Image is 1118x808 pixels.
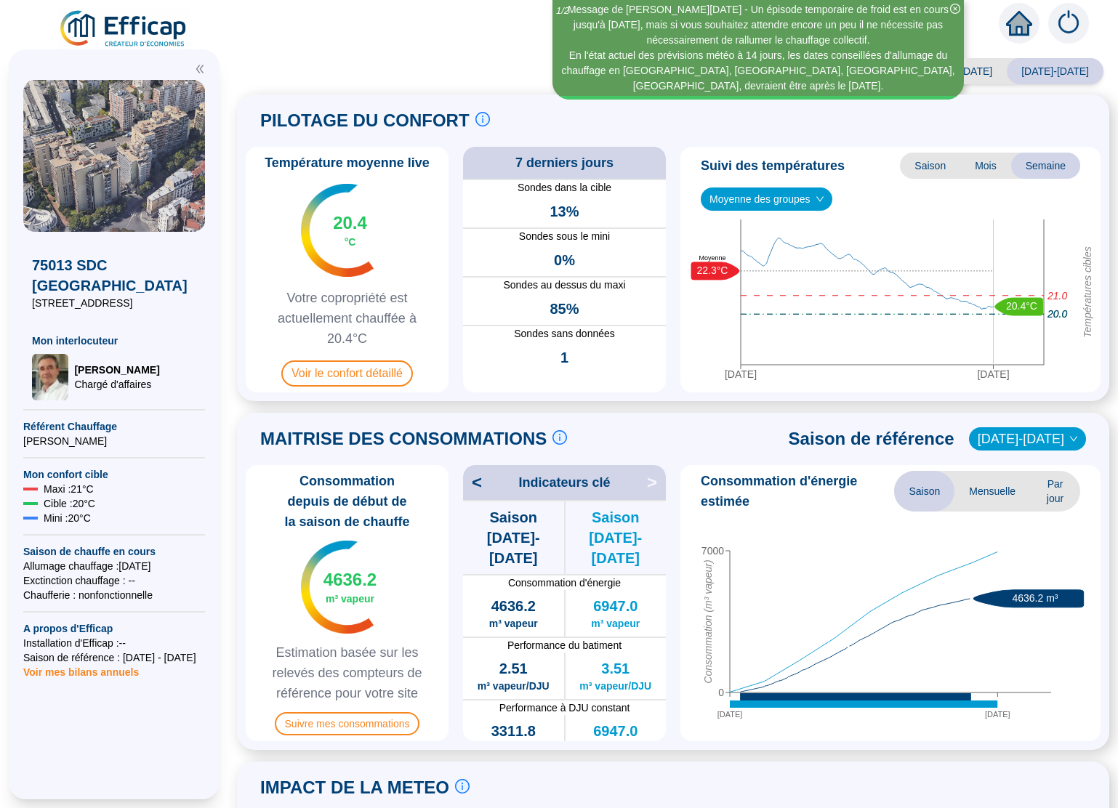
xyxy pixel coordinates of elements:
[463,507,564,568] span: Saison [DATE]-[DATE]
[260,427,547,451] span: MAITRISE DES CONSOMMATIONS
[491,596,536,616] span: 4636.2
[323,568,377,591] span: 4636.2
[74,363,159,377] span: [PERSON_NAME]
[1012,591,1058,603] text: 4636.2 m³
[725,368,757,380] tspan: [DATE]
[23,434,205,448] span: [PERSON_NAME]
[552,430,567,445] span: info-circle
[977,368,1009,380] tspan: [DATE]
[281,360,413,387] span: Voir le confort détaillé
[554,250,575,270] span: 0%
[475,112,490,126] span: info-circle
[23,621,205,636] span: A propos d'Efficap
[518,472,610,493] span: Indicateurs clé
[1082,246,1093,338] tspan: Températures cibles
[717,710,743,719] tspan: [DATE]
[463,700,666,715] span: Performance à DJU constant
[23,419,205,434] span: Référent Chauffage
[44,496,95,511] span: Cible : 20 °C
[32,334,196,348] span: Mon interlocuteur
[560,347,568,368] span: 1
[900,153,960,179] span: Saison
[1011,153,1080,179] span: Semaine
[789,427,954,451] span: Saison de référence
[301,184,374,277] img: indicateur températures
[260,776,449,799] span: IMPACT DE LA METEO
[978,428,1077,450] span: 2018-2019
[23,467,205,482] span: Mon confort cible
[701,471,894,512] span: Consommation d'énergie estimée
[701,545,724,557] tspan: 7000
[23,636,205,650] span: Installation d'Efficap : --
[1007,58,1103,84] span: [DATE]-[DATE]
[478,679,550,693] span: m³ vapeur/DJU
[463,575,666,590] span: Consommation d'énergie
[1047,308,1067,320] tspan: 20.0
[44,511,91,525] span: Mini : 20 °C
[23,559,205,573] span: Allumage chauffage : [DATE]
[985,710,1010,719] tspan: [DATE]
[326,591,374,606] span: m³ vapeur
[894,471,954,512] span: Saison
[195,64,205,74] span: double-left
[718,687,724,698] tspan: 0
[550,201,579,222] span: 13%
[491,721,536,741] span: 3311.8
[579,679,651,693] span: m³ vapeur/DJU
[74,377,159,392] span: Chargé d'affaires
[1047,289,1067,301] tspan: 21.0
[701,155,845,176] span: Suivi des températures
[44,482,94,496] span: Maxi : 21 °C
[256,153,438,173] span: Température moyenne live
[515,153,614,173] span: 7 derniers jours
[1030,471,1080,512] span: Par jour
[23,650,205,665] span: Saison de référence : [DATE] - [DATE]
[699,254,725,262] text: Moyenne
[23,544,205,559] span: Saison de chauffe en cours
[550,299,579,319] span: 85%
[593,596,638,616] span: 6947.0
[32,354,68,400] img: Chargé d'affaires
[702,559,714,683] tspan: Consommation (m³ vapeur)
[252,288,443,349] span: Votre copropriété est actuellement chauffée à 20.4°C
[647,471,666,494] span: >
[32,296,196,310] span: [STREET_ADDRESS]
[23,573,205,588] span: Exctinction chauffage : --
[252,642,443,703] span: Estimation basée sur les relevés des compteurs de référence pour votre site
[601,658,630,679] span: 3.51
[593,721,638,741] span: 6947.0
[950,4,960,14] span: close-circle
[1006,299,1037,311] text: 20.4°C
[555,2,962,48] div: Message de [PERSON_NAME][DATE] - Un épisode temporaire de froid est en cours jusqu'à [DATE], mais...
[23,588,205,602] span: Chaufferie : non fonctionnelle
[275,712,420,735] span: Suivre mes consommations
[463,638,666,653] span: Performance du batiment
[463,180,666,195] span: Sondes dans la cible
[556,5,569,16] i: 1 / 2
[1006,10,1032,36] span: home
[463,229,666,244] span: Sondes sous le mini
[301,541,374,634] img: indicateur températures
[455,779,470,793] span: info-circle
[1048,3,1089,44] img: alerts
[499,658,528,679] span: 2.51
[260,109,470,132] span: PILOTAGE DU CONFORT
[345,235,356,249] span: °C
[489,616,538,631] span: m³ vapeur
[333,211,367,235] span: 20.4
[58,9,190,49] img: efficap energie logo
[23,658,139,678] span: Voir mes bilans annuels
[816,195,824,203] span: down
[32,255,196,296] span: 75013 SDC [GEOGRAPHIC_DATA]
[252,471,443,532] span: Consommation depuis de début de la saison de chauffe
[463,471,482,494] span: <
[463,278,666,293] span: Sondes au dessus du maxi
[591,616,640,631] span: m³ vapeur
[463,326,666,342] span: Sondes sans données
[555,48,962,94] div: En l'état actuel des prévisions météo à 14 jours, les dates conseillées d'allumage du chauffage e...
[697,264,728,275] text: 22.3°C
[1069,435,1078,443] span: down
[954,471,1030,512] span: Mensuelle
[709,188,824,210] span: Moyenne des groupes
[960,153,1011,179] span: Mois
